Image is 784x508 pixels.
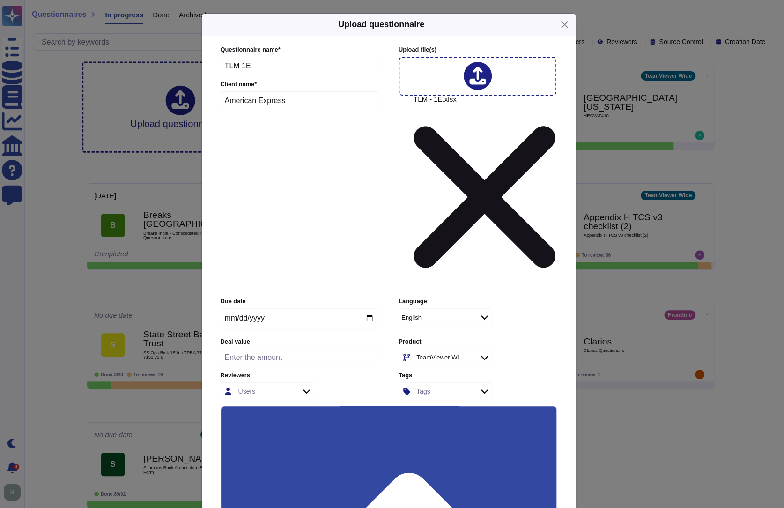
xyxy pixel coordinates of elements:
[399,339,556,345] label: Product
[416,354,465,360] div: TeamViewer Wide
[221,91,379,110] input: Enter company name of the client
[221,299,378,305] label: Due date
[221,82,379,88] label: Client name
[557,17,572,32] button: Close
[238,388,256,395] div: Users
[221,47,379,53] label: Questionnaire name
[416,388,430,395] div: Tags
[221,308,378,328] input: Due date
[399,46,436,53] span: Upload file (s)
[414,96,555,291] span: TLM - 1E.xlsx
[338,18,424,31] h5: Upload questionnaire
[401,314,422,321] div: English
[399,373,556,379] label: Tags
[221,57,379,75] input: Enter questionnaire name
[221,373,378,379] label: Reviewers
[399,299,556,305] label: Language
[221,349,378,366] input: Enter the amount
[221,339,378,345] label: Deal value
